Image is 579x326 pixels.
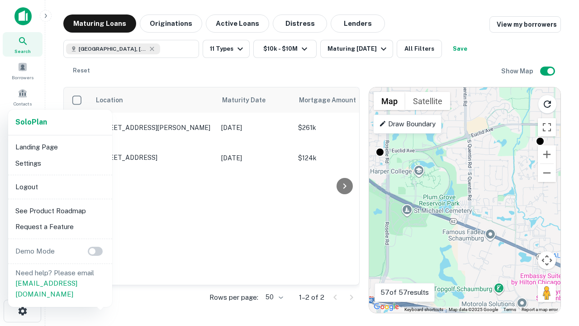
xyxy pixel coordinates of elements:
li: Landing Page [12,139,109,155]
p: Demo Mode [12,246,58,257]
li: Settings [12,155,109,172]
p: Need help? Please email [15,268,105,300]
li: See Product Roadmap [12,203,109,219]
li: Logout [12,179,109,195]
iframe: Chat Widget [534,225,579,268]
li: Request a Feature [12,219,109,235]
a: [EMAIL_ADDRESS][DOMAIN_NAME] [15,279,77,298]
strong: Solo Plan [15,118,47,126]
a: SoloPlan [15,117,47,128]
